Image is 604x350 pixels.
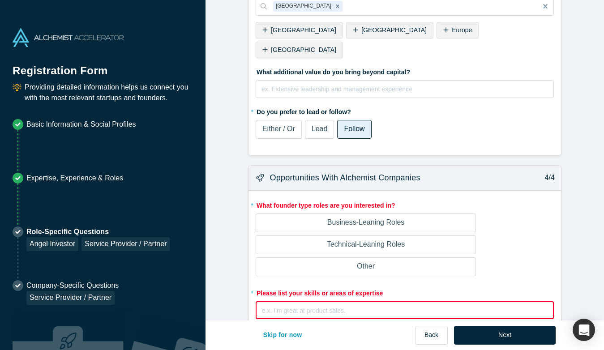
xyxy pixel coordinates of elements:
[13,53,193,79] h1: Registration Form
[25,82,193,103] p: Providing detailed information helps us connect you with the most relevant startups and founders.
[262,125,295,132] span: Either / Or
[273,1,333,12] div: [GEOGRAPHIC_DATA]
[26,280,119,291] p: Company-Specific Questions
[81,237,170,251] div: Service Provider / Partner
[270,172,420,184] h3: Opportunities with Alchemist companies
[271,46,336,53] span: [GEOGRAPHIC_DATA]
[327,217,405,228] p: Business-Leaning Roles
[454,326,556,345] button: Next
[415,326,448,345] button: Back
[361,26,427,34] span: [GEOGRAPHIC_DATA]
[256,104,554,117] label: Do you prefer to lead or follow?
[256,198,554,210] label: What founder type roles are you interested in?
[346,22,433,38] div: [GEOGRAPHIC_DATA]
[256,64,554,77] label: What additional value do you bring beyond capital?
[26,173,123,184] p: Expertise, Experience & Roles
[262,305,548,323] div: rdw-editor
[344,125,364,132] span: Follow
[256,286,554,298] label: Please list your skills or areas of expertise
[262,83,548,101] div: rdw-editor
[13,28,124,47] img: Alchemist Accelerator Logo
[540,172,555,183] p: 4/4
[437,22,479,38] div: Europe
[256,22,343,38] div: [GEOGRAPHIC_DATA]
[333,1,343,12] div: Remove United States
[254,326,312,345] button: Skip for now
[256,301,554,319] div: rdw-wrapper
[271,26,336,34] span: [GEOGRAPHIC_DATA]
[26,237,78,251] div: Angel Investor
[357,261,375,272] p: Other
[26,119,136,130] p: Basic Information & Social Profiles
[312,125,328,132] span: Lead
[452,26,472,34] span: Europe
[327,239,405,250] p: Technical-Leaning Roles
[26,226,170,237] p: Role-Specific Questions
[256,42,343,58] div: [GEOGRAPHIC_DATA]
[256,80,554,98] div: rdw-wrapper
[26,291,115,305] div: Service Provider / Partner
